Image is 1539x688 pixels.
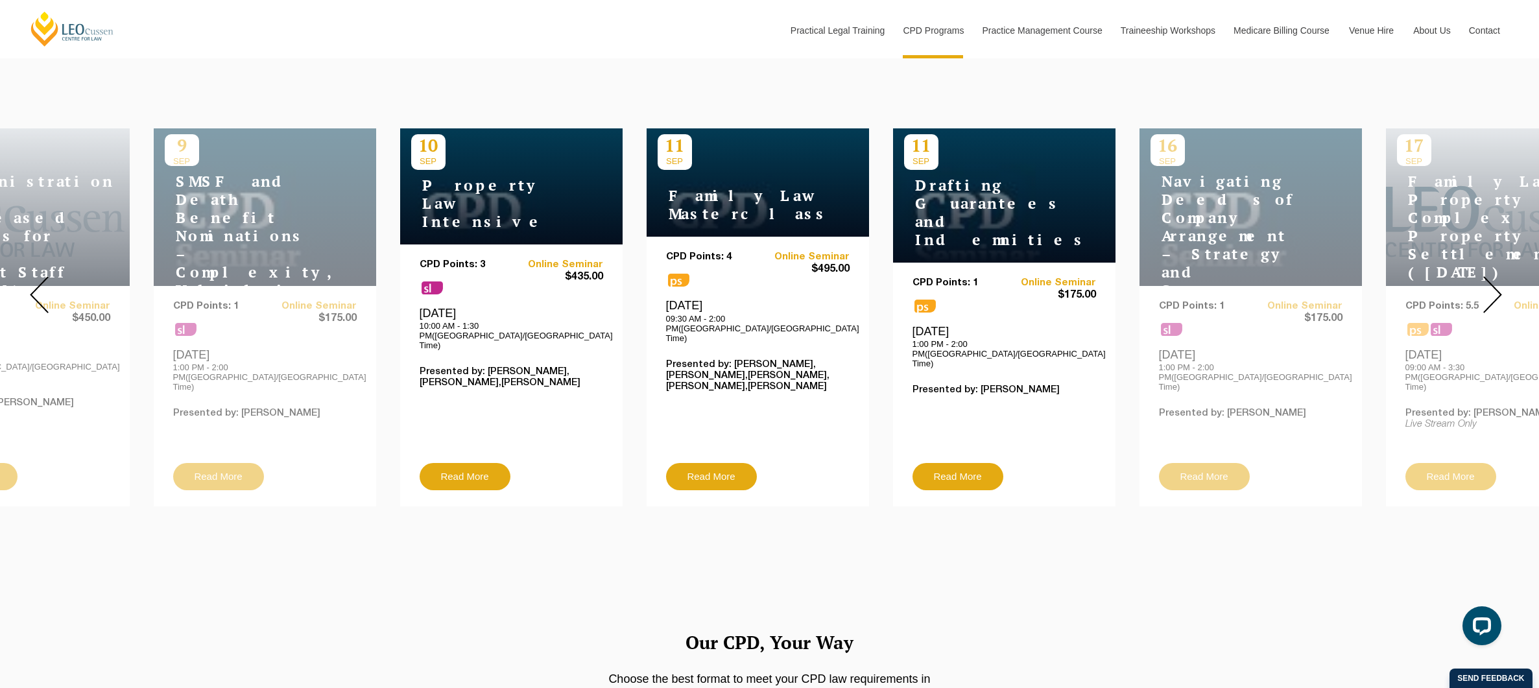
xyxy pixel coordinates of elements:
span: ps [914,300,936,313]
a: Online Seminar [1004,278,1096,289]
a: Online Seminar [758,252,850,263]
div: [DATE] [913,324,1096,368]
p: CPD Points: 4 [666,252,758,263]
p: 10 [411,134,446,156]
p: Presented by: [PERSON_NAME] [913,385,1096,396]
a: About Us [1403,3,1459,58]
p: CPD Points: 1 [913,278,1005,289]
p: CPD Points: 3 [420,259,512,270]
span: SEP [411,156,446,166]
div: [DATE] [420,306,603,350]
span: $435.00 [511,270,603,284]
a: Medicare Billing Course [1224,3,1339,58]
img: Next [1483,276,1502,313]
span: SEP [658,156,692,166]
p: 09:30 AM - 2:00 PM([GEOGRAPHIC_DATA]/[GEOGRAPHIC_DATA] Time) [666,314,850,343]
span: $495.00 [758,263,850,276]
a: Practical Legal Training [781,3,894,58]
a: Online Seminar [511,259,603,270]
span: $175.00 [1004,289,1096,302]
img: Prev [30,276,49,313]
p: 1:00 PM - 2:00 PM([GEOGRAPHIC_DATA]/[GEOGRAPHIC_DATA] Time) [913,339,1096,368]
a: [PERSON_NAME] Centre for Law [29,10,115,47]
span: SEP [904,156,938,166]
div: [DATE] [666,298,850,342]
p: Presented by: [PERSON_NAME],[PERSON_NAME],[PERSON_NAME],[PERSON_NAME],[PERSON_NAME] [666,359,850,392]
a: Read More [666,463,757,490]
p: 11 [904,134,938,156]
a: CPD Programs [893,3,972,58]
a: Read More [913,463,1003,490]
h4: Property Law Intensive [411,176,573,231]
h2: Our CPD, Your Way [400,626,1139,658]
p: Presented by: [PERSON_NAME],[PERSON_NAME],[PERSON_NAME] [420,366,603,388]
p: 11 [658,134,692,156]
span: sl [422,281,443,294]
span: ps [668,274,689,287]
h4: Drafting Guarantees and Indemnities [904,176,1066,249]
h4: Family Law Masterclass [658,187,820,223]
a: Contact [1459,3,1510,58]
a: Traineeship Workshops [1111,3,1224,58]
a: Practice Management Course [973,3,1111,58]
a: Venue Hire [1339,3,1403,58]
p: 10:00 AM - 1:30 PM([GEOGRAPHIC_DATA]/[GEOGRAPHIC_DATA] Time) [420,321,603,350]
iframe: LiveChat chat widget [1452,601,1507,656]
a: Read More [420,463,510,490]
